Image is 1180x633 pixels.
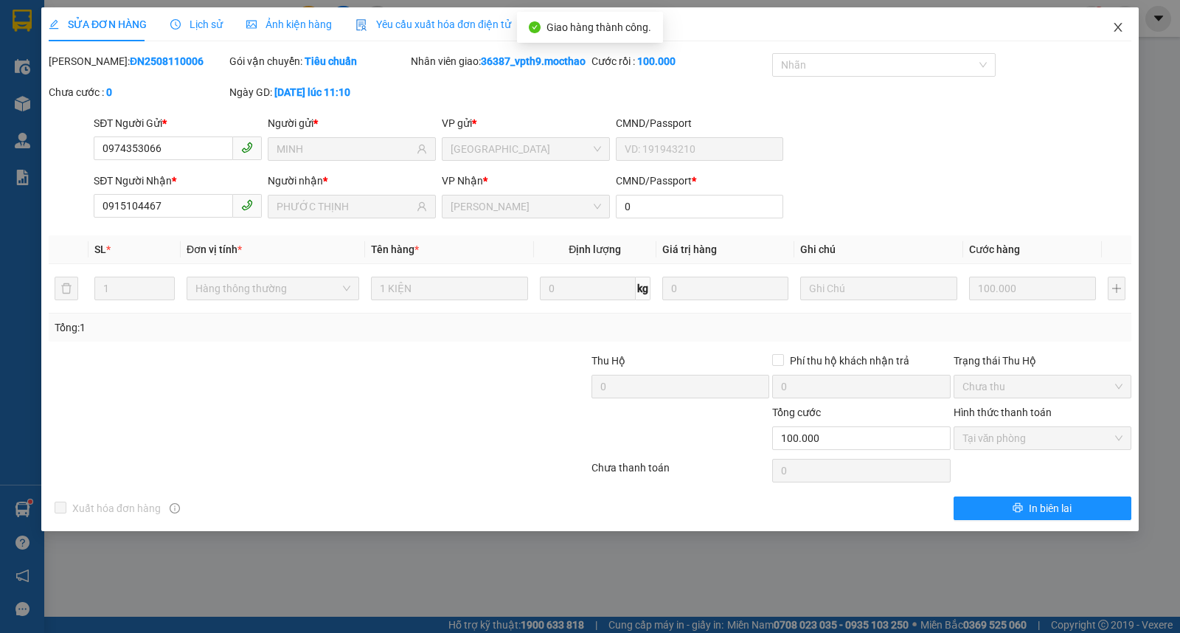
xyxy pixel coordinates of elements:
span: Phí thu hộ khách nhận trả [784,353,915,369]
span: Giá trị hàng [662,243,717,255]
span: user [417,144,427,154]
b: 0 [106,86,112,98]
span: edit [49,19,59,30]
div: CMND/Passport [616,173,784,189]
label: Hình thức thanh toán [954,407,1052,418]
input: 0 [662,277,788,300]
span: Định lượng [569,243,621,255]
span: phone [241,142,253,153]
button: delete [55,277,78,300]
span: SL [94,243,106,255]
span: Tuy Hòa [451,196,601,218]
div: [PERSON_NAME]: [49,53,226,69]
span: Yêu cầu xuất hóa đơn điện tử [355,18,511,30]
div: SĐT Người Nhận [94,173,262,189]
div: Người nhận [268,173,436,189]
button: Close [1097,7,1139,49]
span: info-circle [170,503,180,513]
div: VP gửi [442,115,610,131]
input: Tên người gửi [277,141,414,157]
span: check-circle [529,21,541,33]
div: SĐT Người Gửi [94,115,262,131]
span: VP Nhận [442,175,483,187]
div: Nhân viên giao: [411,53,589,69]
input: Tên người nhận [277,198,414,215]
span: user [417,201,427,212]
span: Lịch sử [170,18,223,30]
input: 0 [969,277,1095,300]
span: printer [1013,502,1023,514]
input: VD: Bàn, Ghế [371,277,528,300]
b: ĐN2508110006 [130,55,204,67]
span: Cước hàng [969,243,1020,255]
span: Đà Nẵng [451,138,601,160]
th: Ghi chú [794,235,963,264]
b: [DATE] lúc 11:10 [274,86,350,98]
div: Gói vận chuyển: [229,53,407,69]
b: 36387_vpth9.mocthao [481,55,586,67]
span: Tổng cước [772,407,821,418]
div: Người gửi [268,115,436,131]
span: phone [241,199,253,211]
span: Đơn vị tính [187,243,242,255]
img: icon [355,19,367,31]
b: 100.000 [637,55,676,67]
div: CMND/Passport [616,115,784,131]
span: Giao hàng thành công. [546,21,651,33]
span: clock-circle [170,19,181,30]
span: Thu Hộ [591,355,625,367]
div: Cước rồi : [591,53,769,69]
span: Hàng thông thường [195,277,350,300]
input: Ghi Chú [800,277,957,300]
span: kg [636,277,650,300]
div: Tổng: 1 [55,319,457,336]
span: Xuất hóa đơn hàng [66,500,167,516]
span: picture [246,19,257,30]
span: In biên lai [1029,500,1072,516]
span: close [1112,21,1124,33]
span: Tại văn phòng [962,427,1122,449]
div: Trạng thái Thu Hộ [954,353,1131,369]
button: plus [1108,277,1125,300]
input: VD: 191943210 [616,137,784,161]
button: printerIn biên lai [954,497,1131,520]
div: Ngày GD: [229,84,407,100]
span: Chưa thu [962,376,1122,398]
span: SỬA ĐƠN HÀNG [49,18,147,30]
span: Ảnh kiện hàng [246,18,332,30]
div: Chưa thanh toán [590,460,771,485]
b: Tiêu chuẩn [305,55,357,67]
span: Tên hàng [371,243,419,255]
div: Chưa cước : [49,84,226,100]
